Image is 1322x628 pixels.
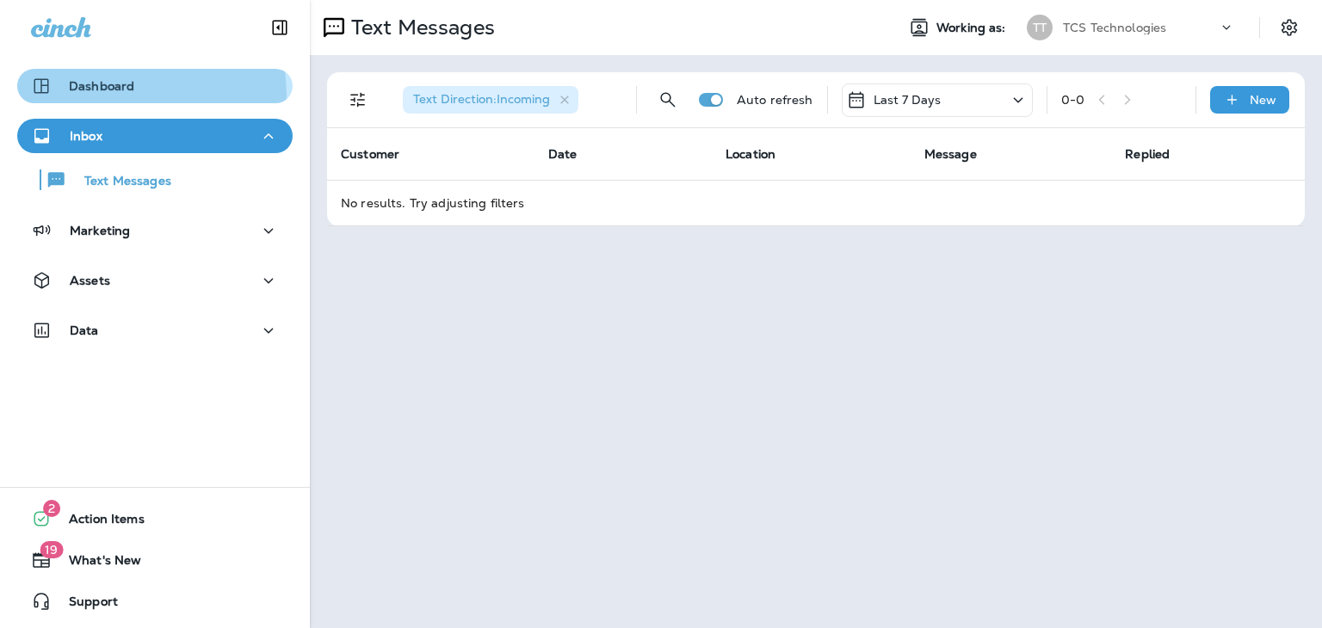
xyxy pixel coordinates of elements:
span: 19 [40,541,63,558]
button: Assets [17,263,293,298]
button: Collapse Sidebar [256,10,304,45]
span: What's New [52,553,141,574]
p: Last 7 Days [874,93,942,107]
span: Message [924,146,977,162]
p: Text Messages [67,174,171,190]
button: Search Messages [651,83,685,117]
span: Support [52,594,118,615]
div: 0 - 0 [1061,93,1084,107]
p: Inbox [70,129,102,143]
button: Text Messages [17,162,293,198]
button: Data [17,313,293,348]
button: Support [17,584,293,619]
td: No results. Try adjusting filters [327,180,1305,225]
span: Date [548,146,578,162]
span: Action Items [52,512,145,533]
button: 19What's New [17,543,293,577]
p: Dashboard [69,79,134,93]
button: Marketing [17,213,293,248]
span: 2 [43,500,60,517]
p: TCS Technologies [1063,21,1166,34]
span: Working as: [936,21,1010,35]
p: Assets [70,274,110,287]
button: Dashboard [17,69,293,103]
span: Text Direction : Incoming [413,91,550,107]
p: Text Messages [344,15,495,40]
p: Data [70,323,99,337]
button: Inbox [17,119,293,153]
p: New [1250,93,1276,107]
button: Filters [341,83,375,117]
p: Auto refresh [737,93,813,107]
div: TT [1027,15,1053,40]
button: 2Action Items [17,502,293,536]
button: Settings [1274,12,1305,43]
p: Marketing [70,224,130,237]
span: Location [726,146,775,162]
span: Customer [341,146,399,162]
span: Replied [1125,146,1170,162]
div: Text Direction:Incoming [403,86,578,114]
